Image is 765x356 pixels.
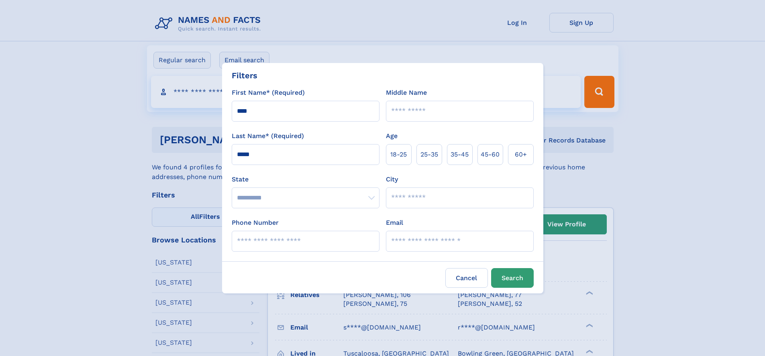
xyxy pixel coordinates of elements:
label: Email [386,218,403,228]
span: 18‑25 [390,150,407,159]
label: State [232,175,379,184]
div: Filters [232,69,257,81]
label: City [386,175,398,184]
span: 25‑35 [420,150,438,159]
label: Phone Number [232,218,279,228]
button: Search [491,268,534,288]
span: 45‑60 [481,150,500,159]
span: 35‑45 [451,150,469,159]
label: First Name* (Required) [232,88,305,98]
span: 60+ [515,150,527,159]
label: Last Name* (Required) [232,131,304,141]
label: Age [386,131,398,141]
label: Cancel [445,268,488,288]
label: Middle Name [386,88,427,98]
